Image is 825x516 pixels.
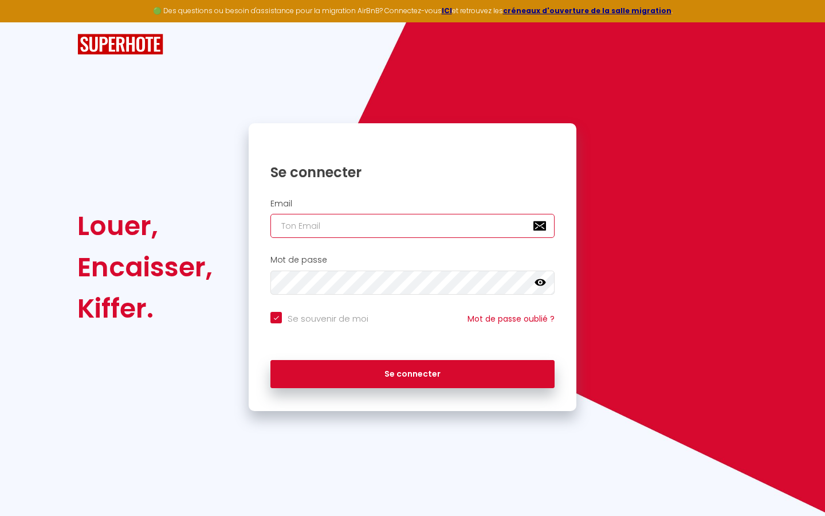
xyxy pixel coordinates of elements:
[270,214,555,238] input: Ton Email
[270,199,555,209] h2: Email
[270,360,555,389] button: Se connecter
[270,255,555,265] h2: Mot de passe
[77,205,213,247] div: Louer,
[270,163,555,181] h1: Se connecter
[77,247,213,288] div: Encaisser,
[77,34,163,55] img: SuperHote logo
[503,6,671,15] a: créneaux d'ouverture de la salle migration
[442,6,452,15] a: ICI
[467,313,555,325] a: Mot de passe oublié ?
[77,288,213,329] div: Kiffer.
[9,5,44,39] button: Ouvrir le widget de chat LiveChat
